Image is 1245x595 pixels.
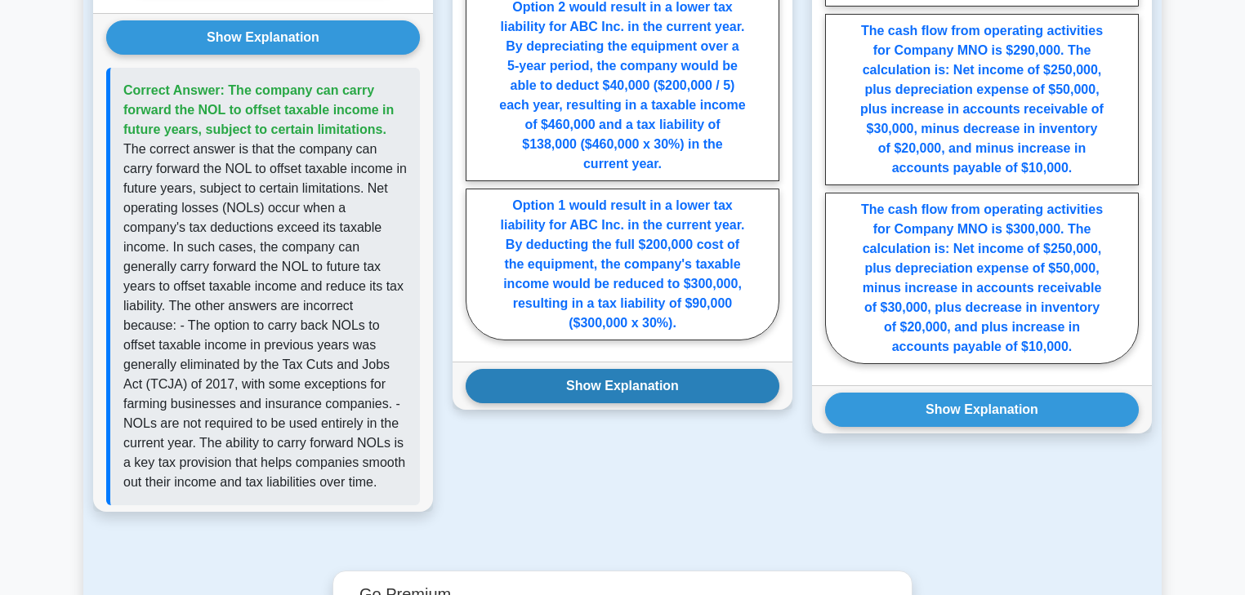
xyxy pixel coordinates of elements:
[106,20,420,55] button: Show Explanation
[123,140,407,492] p: The correct answer is that the company can carry forward the NOL to offset taxable income in futu...
[466,369,779,403] button: Show Explanation
[825,193,1139,364] label: The cash flow from operating activities for Company MNO is $300,000. The calculation is: Net inco...
[123,83,394,136] span: Correct Answer: The company can carry forward the NOL to offset taxable income in future years, s...
[825,14,1139,185] label: The cash flow from operating activities for Company MNO is $290,000. The calculation is: Net inco...
[466,189,779,340] label: Option 1 would result in a lower tax liability for ABC Inc. in the current year. By deducting the...
[825,393,1139,427] button: Show Explanation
